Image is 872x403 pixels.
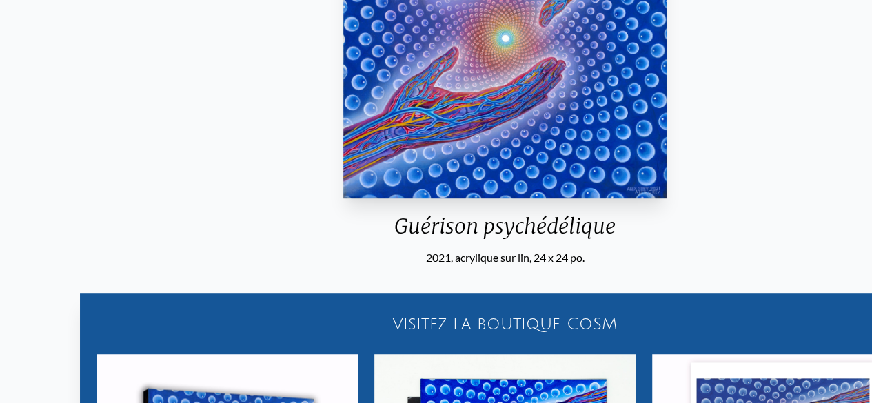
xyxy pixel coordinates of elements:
[392,315,618,333] font: Visitez la boutique CoSM
[394,213,616,239] font: Guérison psychédélique
[425,251,584,264] font: 2021, acrylique sur lin, 24 x 24 po.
